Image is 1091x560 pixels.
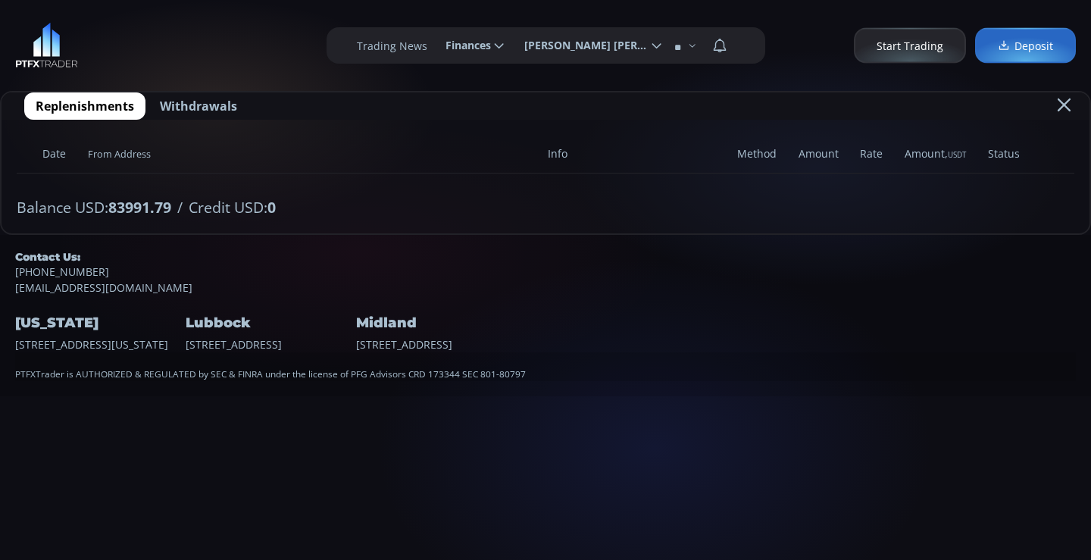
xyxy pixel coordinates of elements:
b: 0 [267,197,276,217]
button: Withdrawals [148,92,249,120]
span: Status [977,135,1031,174]
h5: Contact Us: [15,250,1076,264]
span: Finances [435,30,491,61]
div: [STREET_ADDRESS] [186,296,352,352]
a: Start Trading [854,28,966,64]
span: [PERSON_NAME] [PERSON_NAME] [514,30,649,61]
span: Credit USD: [189,196,276,218]
span: Withdrawals [160,97,237,115]
span: USDT [948,150,966,160]
span: Info [537,135,727,174]
span: Amount [787,135,849,174]
div: [STREET_ADDRESS][US_STATE] [15,296,182,352]
div: [STREET_ADDRESS] [356,296,523,352]
span: Balance USD: [17,196,171,218]
span: Replenishments [36,97,134,115]
div: / [2,189,1089,233]
span: From Address [77,135,537,174]
h4: Lubbock [186,311,352,336]
a: Deposit [975,28,1076,64]
span: Deposit [998,38,1053,54]
span: Method [727,135,788,174]
div: [EMAIL_ADDRESS][DOMAIN_NAME] [15,250,1076,296]
span: Start Trading [877,38,943,54]
span: Date [32,135,77,174]
span: Rate [849,135,894,174]
label: Trading News [357,38,427,54]
a: [PHONE_NUMBER] [15,264,1076,280]
span: Amount, [894,135,977,174]
b: 83991.79 [108,197,171,217]
h4: Midland [356,311,523,336]
div: PTFXTrader is AUTHORIZED & REGULATED by SEC & FINRA under the license of PFG Advisors CRD 173344 ... [15,352,1076,381]
img: LOGO [15,23,78,68]
button: Replenishments [24,92,145,120]
h4: [US_STATE] [15,311,182,336]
